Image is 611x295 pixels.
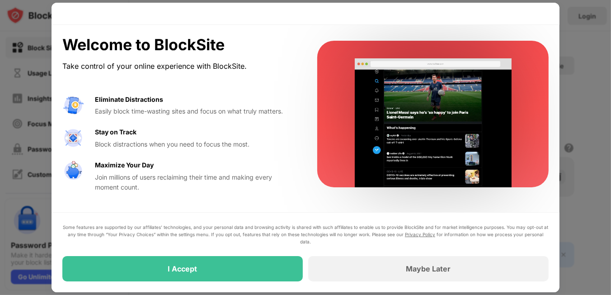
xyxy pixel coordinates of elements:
[95,95,163,105] div: Eliminate Distractions
[62,95,84,116] img: value-avoid-distractions.svg
[168,264,197,273] div: I Accept
[95,127,136,137] div: Stay on Track
[62,60,296,73] div: Take control of your online experience with BlockSite.
[95,172,296,193] div: Join millions of users reclaiming their time and making every moment count.
[406,264,451,273] div: Maybe Later
[95,106,296,116] div: Easily block time-wasting sites and focus on what truly matters.
[62,36,296,54] div: Welcome to BlockSite
[95,139,296,149] div: Block distractions when you need to focus the most.
[62,127,84,149] img: value-focus.svg
[405,232,435,237] a: Privacy Policy
[62,224,549,245] div: Some features are supported by our affiliates’ technologies, and your personal data and browsing ...
[62,160,84,182] img: value-safe-time.svg
[95,160,154,170] div: Maximize Your Day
